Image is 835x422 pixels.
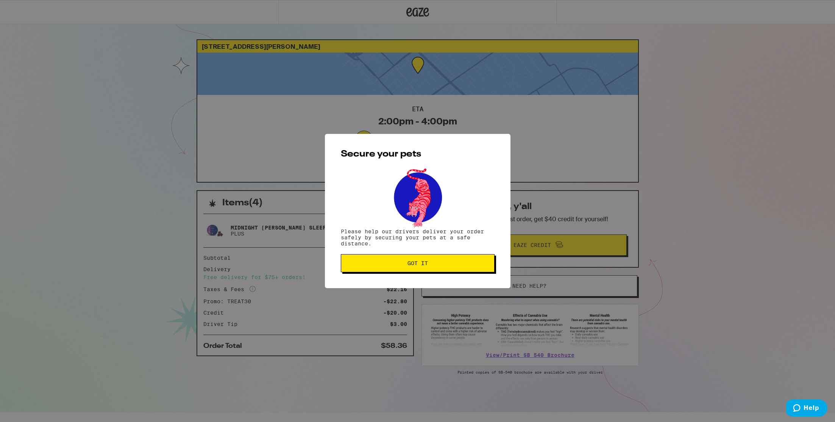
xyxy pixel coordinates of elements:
[341,228,495,247] p: Please help our drivers deliver your order safely by securing your pets at a safe distance.
[786,399,827,418] iframe: Opens a widget where you can find more information
[387,166,449,228] img: pets
[341,150,495,159] h2: Secure your pets
[407,261,428,266] span: Got it
[341,254,495,272] button: Got it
